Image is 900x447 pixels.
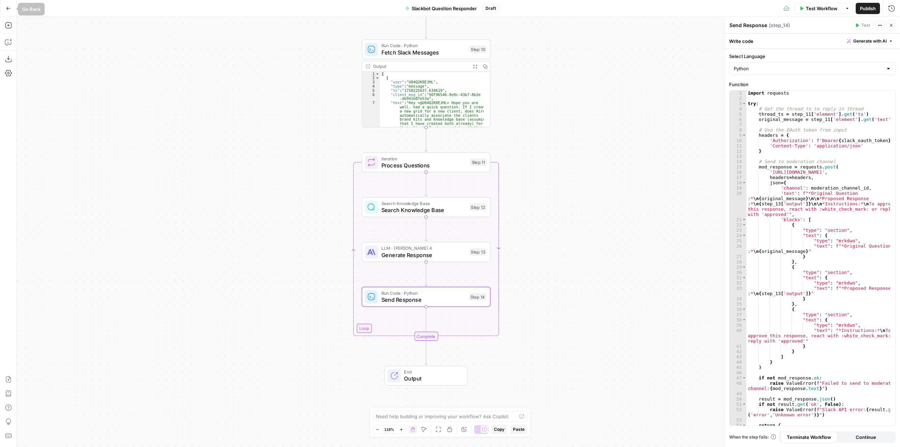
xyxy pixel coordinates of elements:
[742,275,746,280] span: Toggle code folding, rows 31 through 34
[425,127,427,151] g: Edge from step_10 to step_11
[425,14,427,38] g: Edge from start to step_10
[494,426,504,433] span: Copy
[729,117,746,122] div: 6
[729,101,746,106] div: 3
[729,359,746,365] div: 44
[729,259,746,264] div: 28
[729,233,746,238] div: 24
[769,22,790,29] span: ( step_14 )
[729,264,746,270] div: 29
[725,34,900,48] div: Write code
[795,3,842,14] button: Test Workflow
[425,172,427,196] g: Edge from step_11 to step_12
[742,264,746,270] span: Toggle code folding, rows 29 through 35
[729,407,746,417] div: 52
[729,133,746,138] div: 9
[729,154,746,159] div: 13
[844,37,896,46] button: Generate with AI
[729,148,746,154] div: 12
[729,402,746,407] div: 51
[729,328,746,344] div: 40
[729,434,776,440] a: When the step fails:
[491,425,507,434] button: Copy
[742,233,746,238] span: Toggle code folding, rows 24 through 27
[852,21,873,30] button: Test
[729,275,746,280] div: 31
[381,161,467,170] span: Process Questions
[729,217,746,222] div: 21
[381,295,466,304] span: Send Response
[22,6,40,13] div: Go Back
[729,243,746,254] div: 26
[856,434,876,441] span: Continue
[729,164,746,170] div: 15
[729,90,746,96] div: 1
[729,122,746,127] div: 7
[729,185,746,191] div: 19
[787,434,831,441] span: Terminate Workflow
[729,423,746,428] div: 54
[729,354,746,359] div: 43
[729,296,746,301] div: 34
[729,417,746,423] div: 53
[470,159,487,166] div: Step 11
[742,375,746,381] span: Toggle code folding, rows 47 through 48
[469,248,487,256] div: Step 13
[469,293,487,300] div: Step 14
[362,80,380,84] div: 3
[860,5,876,12] span: Publish
[729,270,746,275] div: 30
[729,381,746,391] div: 48
[425,262,427,286] g: Edge from step_13 to step_14
[362,197,490,217] div: Search Knowledge BaseSearch Knowledge BaseStep 12
[469,46,487,53] div: Step 10
[510,425,527,434] button: Paste
[729,170,746,175] div: 16
[729,344,746,349] div: 41
[425,217,427,241] g: Edge from step_12 to step_13
[729,370,746,375] div: 46
[729,312,746,317] div: 37
[861,22,870,28] span: Test
[381,42,466,49] span: Run Code · Python
[412,5,477,12] span: Slackbot Question Responder
[742,423,746,428] span: Toggle code folding, rows 54 through 60
[729,349,746,354] div: 42
[404,369,461,375] span: End
[362,72,380,76] div: 1
[729,222,746,228] div: 22
[362,287,490,307] div: Run Code · PythonSend ResponseStep 14
[375,72,380,76] span: Toggle code folding, rows 1 through 41
[729,191,746,217] div: 20
[853,38,887,44] span: Generate with AI
[381,206,466,214] span: Search Knowledge Base
[381,290,466,296] span: Run Code · Python
[362,88,380,92] div: 5
[729,22,767,29] textarea: Send Response
[742,222,746,228] span: Toggle code folding, rows 22 through 28
[404,375,461,383] span: Output
[729,301,746,307] div: 35
[729,138,746,143] div: 10
[729,280,746,286] div: 32
[856,3,880,14] button: Publish
[362,76,380,80] div: 2
[729,111,746,117] div: 5
[729,391,746,396] div: 49
[742,402,746,407] span: Toggle code folding, rows 51 through 52
[729,143,746,148] div: 11
[414,332,438,341] div: Complete
[729,365,746,370] div: 45
[362,152,490,172] div: LoopIterationProcess QuestionsStep 11
[734,65,883,72] input: Python
[362,92,380,101] div: 6
[362,332,490,341] div: Complete
[742,101,746,106] span: Toggle code folding, rows 3 through 60
[729,53,896,60] label: Select Language
[729,317,746,323] div: 38
[513,426,525,433] span: Paste
[381,155,467,162] span: Iteration
[729,323,746,328] div: 39
[729,81,896,88] label: Function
